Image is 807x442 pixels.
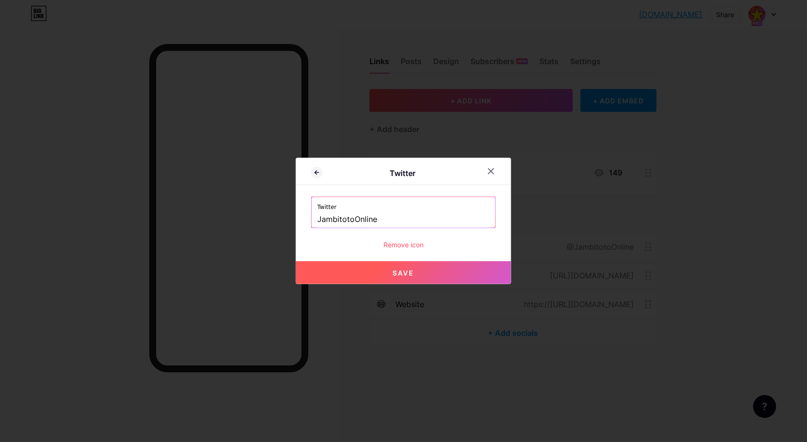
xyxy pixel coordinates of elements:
[311,240,496,250] div: Remove icon
[317,197,490,211] label: Twitter
[317,211,490,228] input: Twitter username
[323,167,482,179] div: Twitter
[393,269,415,277] span: Save
[296,261,511,284] button: Save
